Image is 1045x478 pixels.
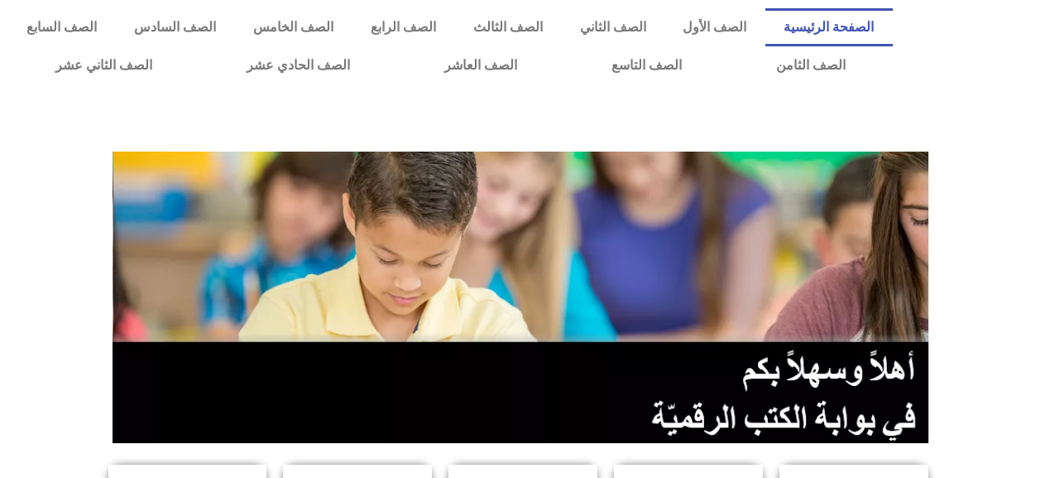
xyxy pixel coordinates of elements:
[664,8,765,46] a: الصف الأول
[397,46,564,84] a: الصف العاشر
[8,8,116,46] a: الصف السابع
[199,46,397,84] a: الصف الحادي عشر
[454,8,561,46] a: الصف الثالث
[564,46,729,84] a: الصف التاسع
[116,8,235,46] a: الصف السادس
[765,8,893,46] a: الصفحة الرئيسية
[352,8,455,46] a: الصف الرابع
[729,46,893,84] a: الصف الثامن
[8,46,199,84] a: الصف الثاني عشر
[561,8,664,46] a: الصف الثاني
[235,8,352,46] a: الصف الخامس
